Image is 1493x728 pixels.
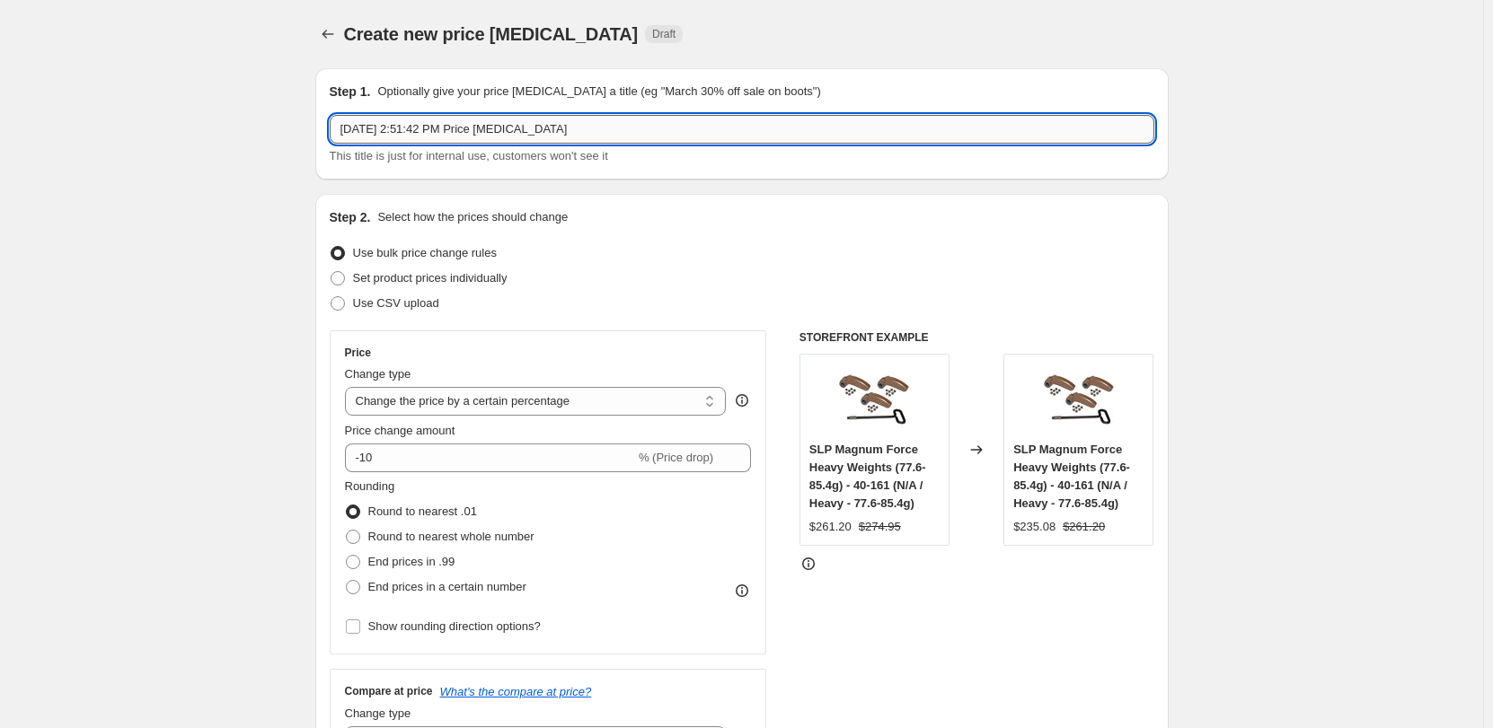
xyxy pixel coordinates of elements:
img: 40-155_80x.jpg [1043,364,1115,435]
span: Set product prices individually [353,271,508,285]
span: Change type [345,367,411,381]
span: Draft [652,27,676,41]
div: help [733,391,751,409]
span: This title is just for internal use, customers won't see it [330,149,608,162]
p: Optionally give your price [MEDICAL_DATA] a title (eg "March 30% off sale on boots") [377,83,820,101]
div: $235.08 [1013,518,1056,536]
input: 30% off holiday sale [330,115,1154,144]
p: Select how the prices should change [377,208,568,226]
span: Price change amount [345,424,455,437]
button: Price change jobs [315,22,340,47]
span: Round to nearest whole number [368,530,534,543]
span: Rounding [345,479,395,493]
h3: Price [345,346,371,360]
span: SLP Magnum Force Heavy Weights (77.6-85.4g) - 40-161 (N/A / Heavy - 77.6-85.4g) [809,443,926,510]
span: End prices in .99 [368,555,455,568]
span: Round to nearest .01 [368,504,477,518]
img: 40-155_80x.jpg [838,364,910,435]
span: SLP Magnum Force Heavy Weights (77.6-85.4g) - 40-161 (N/A / Heavy - 77.6-85.4g) [1013,443,1130,510]
div: $261.20 [809,518,852,536]
h3: Compare at price [345,684,433,698]
input: -15 [345,443,635,472]
h2: Step 1. [330,83,371,101]
strike: $261.20 [1063,518,1105,536]
span: Use CSV upload [353,296,439,310]
span: Show rounding direction options? [368,619,541,633]
strike: $274.95 [859,518,901,536]
span: Create new price [MEDICAL_DATA] [344,24,639,44]
span: Change type [345,706,411,720]
h6: STOREFRONT EXAMPLE [800,330,1154,345]
h2: Step 2. [330,208,371,226]
span: End prices in a certain number [368,580,526,593]
button: What's the compare at price? [440,685,592,698]
span: % (Price drop) [639,451,713,464]
span: Use bulk price change rules [353,246,497,259]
